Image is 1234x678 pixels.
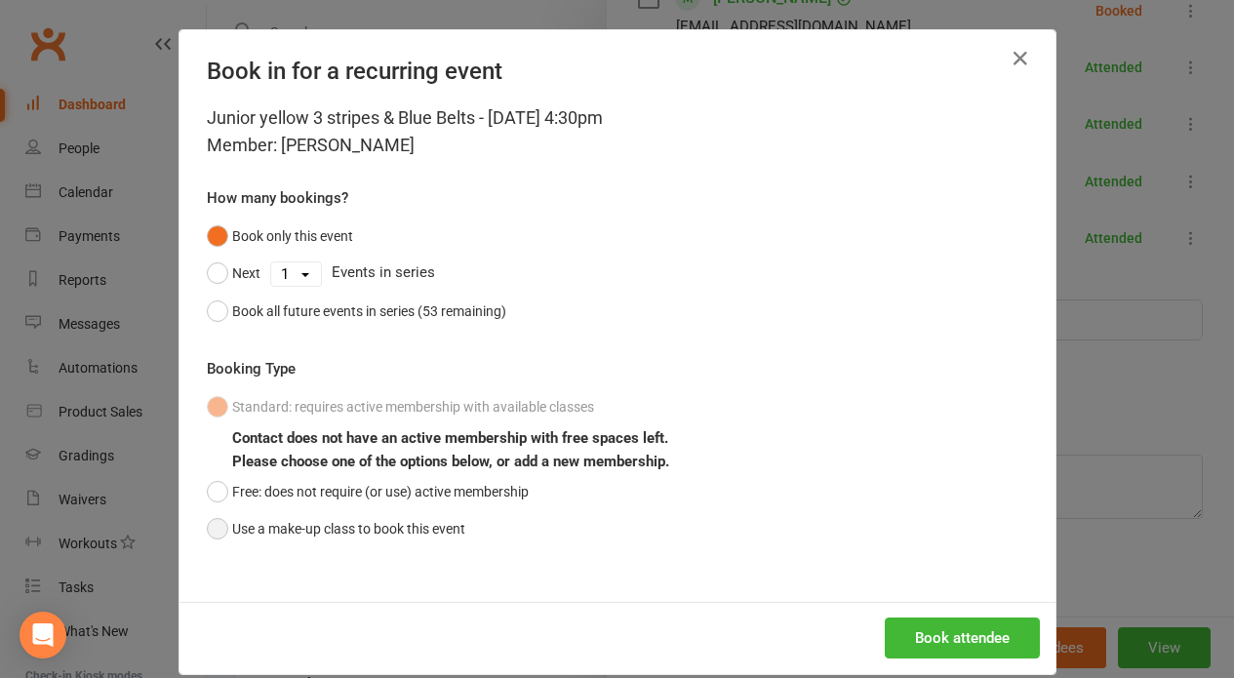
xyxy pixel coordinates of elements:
button: Free: does not require (or use) active membership [207,473,529,510]
div: Events in series [207,255,1028,292]
div: Book all future events in series (53 remaining) [232,300,506,322]
label: Booking Type [207,357,296,380]
button: Use a make-up class to book this event [207,510,465,547]
button: Book attendee [885,618,1040,658]
label: How many bookings? [207,186,348,210]
button: Close [1005,43,1036,74]
h4: Book in for a recurring event [207,58,1028,85]
button: Book only this event [207,218,353,255]
b: Contact does not have an active membership with free spaces left. [232,429,668,447]
button: Next [207,255,260,292]
button: Book all future events in series (53 remaining) [207,293,506,330]
div: Junior yellow 3 stripes & Blue Belts - [DATE] 4:30pm Member: [PERSON_NAME] [207,104,1028,159]
div: Open Intercom Messenger [20,612,66,658]
b: Please choose one of the options below, or add a new membership. [232,453,669,470]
